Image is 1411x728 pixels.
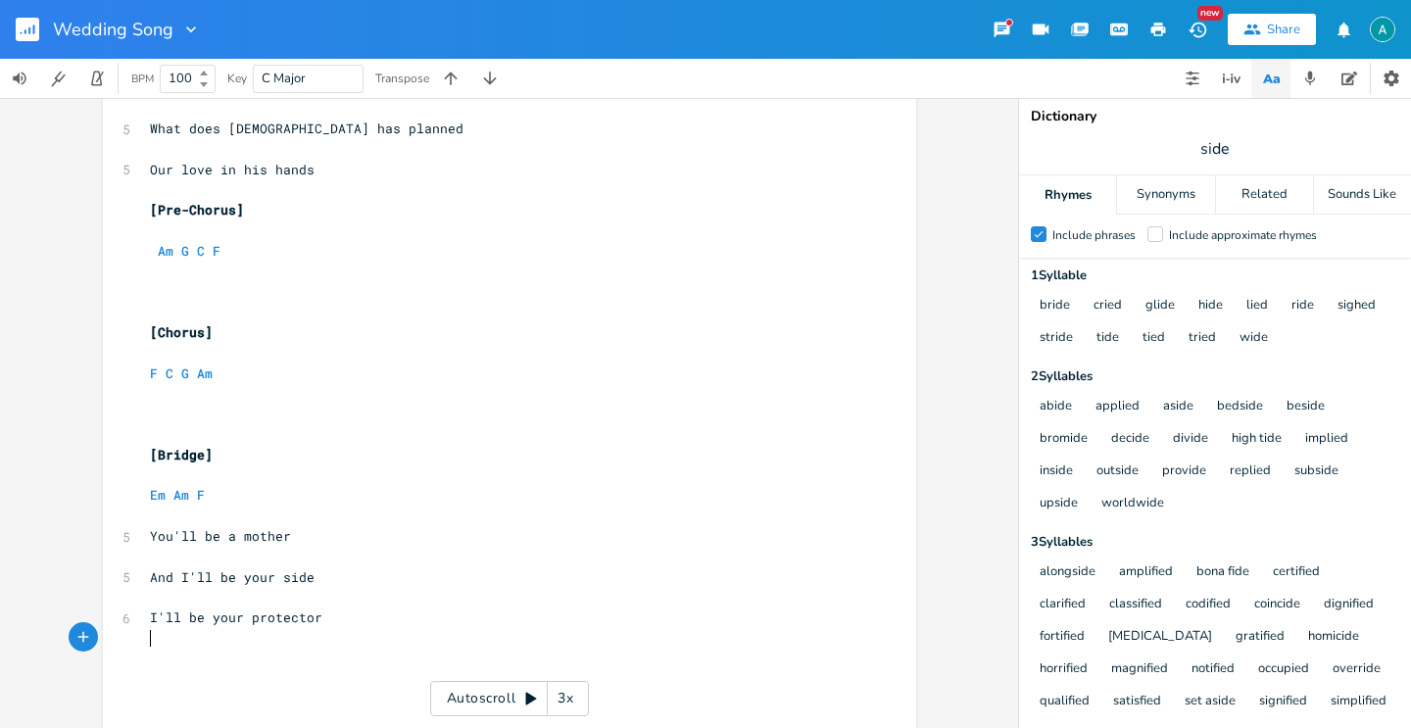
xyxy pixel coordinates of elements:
button: bride [1040,298,1070,315]
button: bona fide [1196,564,1249,581]
button: applied [1095,399,1140,415]
span: G [181,364,189,382]
div: Rhymes [1019,175,1116,215]
button: magnified [1111,661,1168,678]
button: simplified [1331,694,1387,710]
button: aside [1163,399,1193,415]
button: override [1333,661,1381,678]
button: Share [1228,14,1316,45]
span: F [213,242,220,260]
button: stride [1040,330,1073,347]
button: notified [1192,661,1235,678]
button: amplified [1119,564,1173,581]
span: [Pre-Chorus] [150,201,244,218]
span: What does [DEMOGRAPHIC_DATA] has planned [150,120,463,137]
button: subside [1294,463,1338,480]
span: Am [197,364,213,382]
span: Our love in his hands [150,161,315,178]
button: divide [1173,431,1208,448]
span: side [1200,138,1230,161]
div: Dictionary [1031,110,1399,123]
span: Wedding Song [53,21,173,38]
span: Am [158,242,173,260]
button: New [1178,12,1217,47]
button: tide [1096,330,1119,347]
button: qualified [1040,694,1090,710]
button: alongside [1040,564,1095,581]
button: classified [1109,597,1162,613]
button: cried [1094,298,1122,315]
div: 3 Syllable s [1031,536,1399,549]
button: decide [1111,431,1149,448]
button: fortified [1040,629,1085,646]
span: And I'll be your side [150,568,315,586]
div: Synonyms [1117,175,1214,215]
button: glide [1145,298,1175,315]
span: Am [173,486,189,504]
div: Include approximate rhymes [1169,229,1317,241]
button: implied [1305,431,1348,448]
button: codified [1186,597,1231,613]
button: tied [1143,330,1165,347]
button: [MEDICAL_DATA] [1108,629,1212,646]
button: worldwide [1101,496,1164,512]
span: [Chorus] [150,323,213,341]
span: You'll be a mother [150,527,291,545]
button: horrified [1040,661,1088,678]
button: hide [1198,298,1223,315]
button: upside [1040,496,1078,512]
button: replied [1230,463,1271,480]
button: clarified [1040,597,1086,613]
span: G [181,242,189,260]
span: C [166,364,173,382]
button: satisfied [1113,694,1161,710]
div: BPM [131,73,154,84]
button: bedside [1217,399,1263,415]
div: Sounds Like [1314,175,1411,215]
span: [Bridge] [150,446,213,463]
button: outside [1096,463,1139,480]
button: wide [1240,330,1268,347]
button: inside [1040,463,1073,480]
button: signified [1259,694,1307,710]
div: Include phrases [1052,229,1136,241]
button: homicide [1308,629,1359,646]
button: dignified [1324,597,1374,613]
button: occupied [1258,661,1309,678]
div: Key [227,73,247,84]
button: lied [1246,298,1268,315]
span: F [150,364,158,382]
div: 3x [548,681,583,716]
button: tried [1189,330,1216,347]
button: provide [1162,463,1206,480]
div: New [1197,6,1223,21]
span: C Major [262,70,306,87]
div: 2 Syllable s [1031,370,1399,383]
button: coincide [1254,597,1300,613]
div: Share [1267,21,1300,38]
span: F [197,486,205,504]
span: I'll be your protector [150,608,322,626]
button: sighed [1338,298,1376,315]
button: set aside [1185,694,1236,710]
div: Related [1216,175,1313,215]
div: Autoscroll [430,681,589,716]
button: bromide [1040,431,1088,448]
img: Alex [1370,17,1395,42]
span: Em [150,486,166,504]
button: high tide [1232,431,1282,448]
button: beside [1287,399,1325,415]
button: ride [1291,298,1314,315]
div: Transpose [375,73,429,84]
button: certified [1273,564,1320,581]
button: abide [1040,399,1072,415]
span: C [197,242,205,260]
button: gratified [1236,629,1285,646]
div: 1 Syllable [1031,269,1399,282]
